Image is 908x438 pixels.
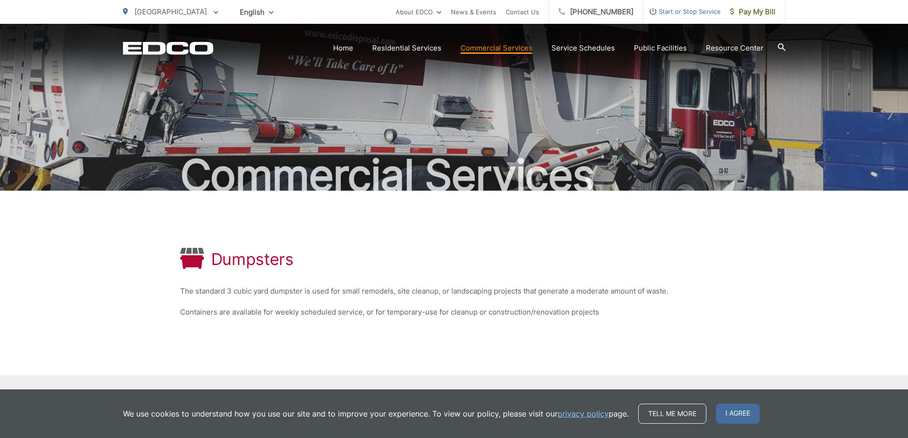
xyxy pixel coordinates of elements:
a: Service Schedules [551,42,615,54]
a: About EDCO [396,6,441,18]
p: Containers are available for weekly scheduled service, or for temporary-use for cleanup or constr... [180,306,728,318]
a: EDCD logo. Return to the homepage. [123,41,214,55]
a: Home [333,42,353,54]
a: Residential Services [372,42,441,54]
a: Resource Center [706,42,764,54]
h2: Commercial Services [123,152,786,199]
p: The standard 3 cubic yard dumpster is used for small remodels, site cleanup, or landscaping proje... [180,285,728,297]
a: privacy policy [558,408,609,419]
a: Public Facilities [634,42,687,54]
span: English [233,4,281,20]
h1: Dumpsters [211,250,294,269]
span: I agree [716,404,760,424]
a: Commercial Services [460,42,532,54]
span: [GEOGRAPHIC_DATA] [134,7,207,16]
a: Tell me more [638,404,706,424]
a: News & Events [451,6,496,18]
span: Pay My Bill [730,6,775,18]
p: We use cookies to understand how you use our site and to improve your experience. To view our pol... [123,408,629,419]
a: Contact Us [506,6,539,18]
